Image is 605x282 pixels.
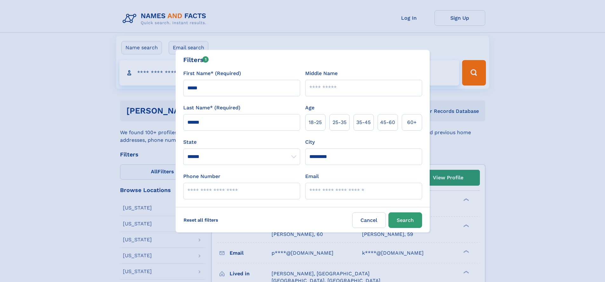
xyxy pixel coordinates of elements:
label: Reset all filters [179,212,222,228]
label: Cancel [352,212,386,228]
label: Last Name* (Required) [183,104,240,112]
label: Phone Number [183,173,220,180]
span: 18‑25 [309,119,322,126]
span: 25‑35 [333,119,346,126]
label: Middle Name [305,70,338,77]
span: 35‑45 [356,119,371,126]
label: Email [305,173,319,180]
label: State [183,138,300,146]
span: 60+ [407,119,417,126]
span: 45‑60 [380,119,395,126]
label: Age [305,104,314,112]
label: First Name* (Required) [183,70,241,77]
button: Search [388,212,422,228]
label: City [305,138,315,146]
div: Filters [183,55,209,65]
